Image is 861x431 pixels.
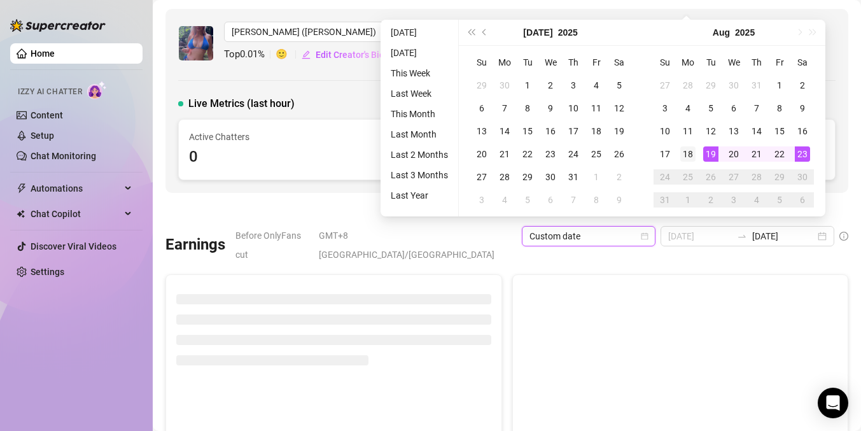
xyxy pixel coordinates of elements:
td: 2025-07-28 [493,166,516,188]
th: Mo [493,51,516,74]
td: 2025-08-06 [539,188,562,211]
td: 2025-08-07 [562,188,585,211]
button: Choose a year [558,20,578,45]
td: 2025-07-20 [470,143,493,166]
td: 2025-08-31 [654,188,676,211]
li: This Week [386,66,453,81]
span: info-circle [839,232,848,241]
div: 28 [497,169,512,185]
td: 2025-09-06 [791,188,814,211]
td: 2025-08-09 [791,97,814,120]
td: 2025-08-23 [791,143,814,166]
td: 2025-07-01 [516,74,539,97]
td: 2025-08-24 [654,166,676,188]
img: Jaylie [179,26,213,60]
td: 2025-07-28 [676,74,699,97]
td: 2025-08-03 [654,97,676,120]
div: 23 [543,146,558,162]
span: Before OnlyFans cut [235,226,311,264]
td: 2025-08-30 [791,166,814,188]
div: 8 [589,192,604,208]
td: 2025-08-11 [676,120,699,143]
li: [DATE] [386,25,453,40]
td: 2025-07-13 [470,120,493,143]
th: Su [470,51,493,74]
td: 2025-09-03 [722,188,745,211]
div: 22 [772,146,787,162]
td: 2025-09-05 [768,188,791,211]
div: 14 [749,124,764,139]
a: Home [31,48,55,59]
td: 2025-07-10 [562,97,585,120]
div: 14 [497,124,512,139]
span: Automations [31,178,121,199]
span: GMT+8 [GEOGRAPHIC_DATA]/[GEOGRAPHIC_DATA] [319,226,514,264]
td: 2025-08-06 [722,97,745,120]
td: 2025-08-01 [585,166,608,188]
div: 8 [772,101,787,116]
div: 8 [520,101,535,116]
div: 7 [566,192,581,208]
li: This Month [386,106,453,122]
th: Th [562,51,585,74]
div: 3 [726,192,741,208]
a: Settings [31,267,64,277]
li: Last 2 Months [386,147,453,162]
div: 13 [726,124,741,139]
div: 6 [543,192,558,208]
div: 9 [795,101,810,116]
td: 2025-07-27 [470,166,493,188]
td: 2025-08-04 [493,188,516,211]
td: 2025-08-12 [699,120,722,143]
td: 2025-08-05 [699,97,722,120]
input: End date [752,229,815,243]
div: 2 [795,78,810,93]
div: 6 [726,101,741,116]
a: Chat Monitoring [31,151,96,161]
div: 30 [795,169,810,185]
div: 16 [795,124,810,139]
div: 12 [703,124,718,139]
div: 2 [543,78,558,93]
td: 2025-07-21 [493,143,516,166]
div: 19 [612,124,627,139]
td: 2025-08-01 [768,74,791,97]
li: Last 3 Months [386,167,453,183]
div: 1 [589,169,604,185]
div: 21 [497,146,512,162]
td: 2025-07-27 [654,74,676,97]
span: thunderbolt [17,183,27,194]
td: 2025-08-02 [791,74,814,97]
td: 2025-09-01 [676,188,699,211]
div: 17 [657,146,673,162]
div: 26 [612,146,627,162]
span: Chat Copilot [31,204,121,224]
div: 28 [680,78,696,93]
td: 2025-07-08 [516,97,539,120]
td: 2025-07-16 [539,120,562,143]
button: Last year (Control + left) [464,20,478,45]
span: Live Metrics (last hour) [188,96,295,111]
th: Su [654,51,676,74]
button: Choose a year [735,20,755,45]
td: 2025-07-24 [562,143,585,166]
td: 2025-07-12 [608,97,631,120]
td: 2025-07-31 [745,74,768,97]
th: We [539,51,562,74]
li: Last Month [386,127,453,142]
td: 2025-08-19 [699,143,722,166]
div: 11 [680,124,696,139]
td: 2025-08-13 [722,120,745,143]
td: 2025-07-07 [493,97,516,120]
td: 2025-08-22 [768,143,791,166]
th: We [722,51,745,74]
div: 10 [566,101,581,116]
img: Chat Copilot [17,209,25,218]
div: 21 [749,146,764,162]
div: 2 [612,169,627,185]
div: 18 [589,124,604,139]
div: 31 [657,192,673,208]
button: Choose a month [713,20,730,45]
td: 2025-08-18 [676,143,699,166]
span: Jaylie (jaylietori) [232,22,388,41]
